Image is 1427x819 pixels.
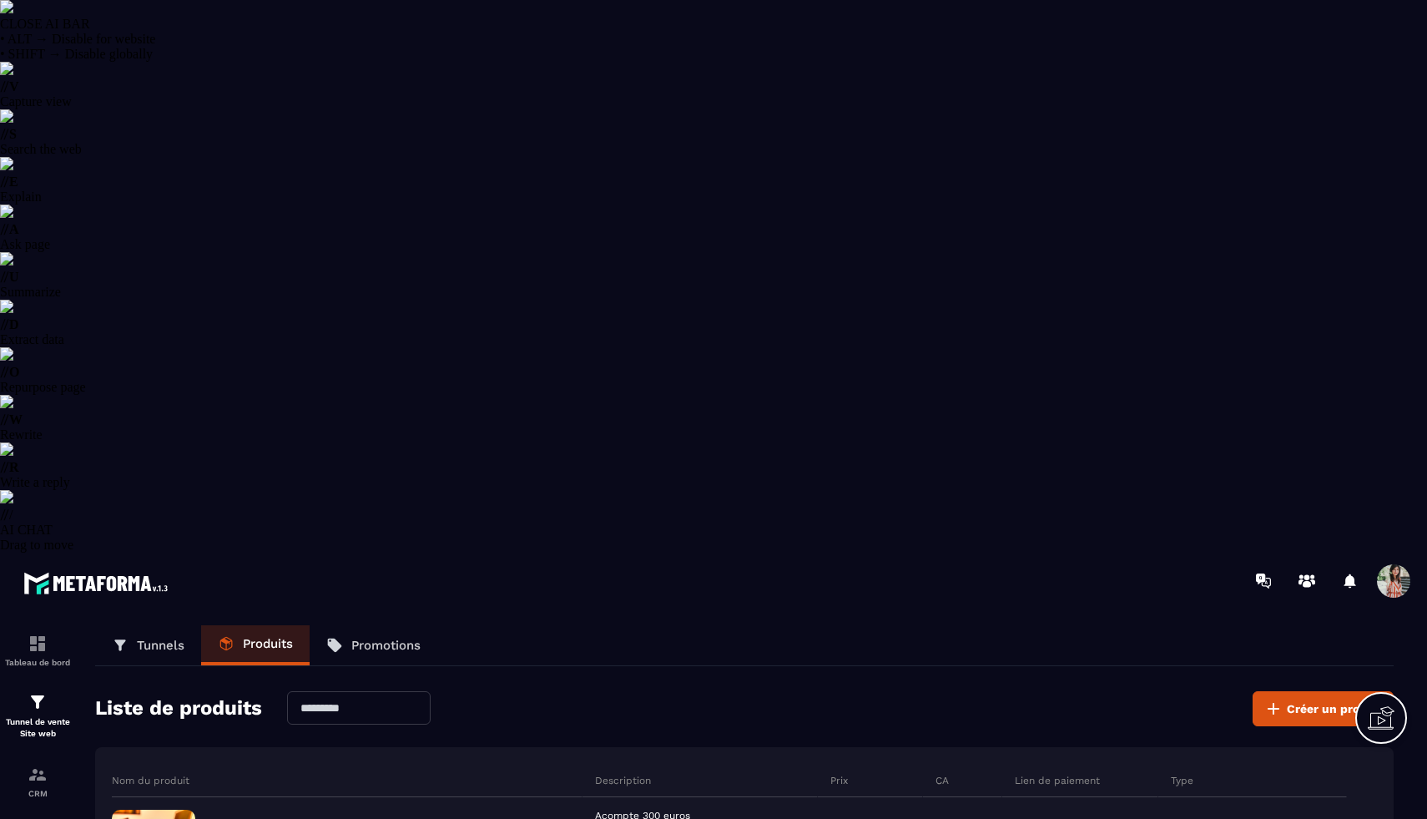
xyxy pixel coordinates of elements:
img: formation [28,634,48,654]
a: formationformationCRM [4,752,71,811]
p: Lien de paiement [1015,774,1100,787]
a: formationformationTunnel de vente Site web [4,680,71,752]
p: CRM [4,789,71,798]
a: formationformationTableau de bord [4,621,71,680]
p: Tunnel de vente Site web [4,716,71,740]
p: Tableau de bord [4,658,71,667]
p: Type [1171,774,1193,787]
a: Tunnels [95,625,201,665]
img: logo [23,568,174,599]
p: CA [935,774,949,787]
img: formation [28,692,48,712]
a: Promotions [310,625,437,665]
p: Nom du produit [112,774,189,787]
p: Produits [243,636,293,651]
p: Promotions [351,638,421,653]
p: Tunnels [137,638,184,653]
img: formation [28,765,48,785]
button: Créer un produit [1253,691,1394,726]
p: Description [595,774,651,787]
h2: Liste de produits [95,691,262,726]
p: Prix [830,774,848,787]
span: Créer un produit [1287,700,1383,717]
a: Produits [201,625,310,665]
